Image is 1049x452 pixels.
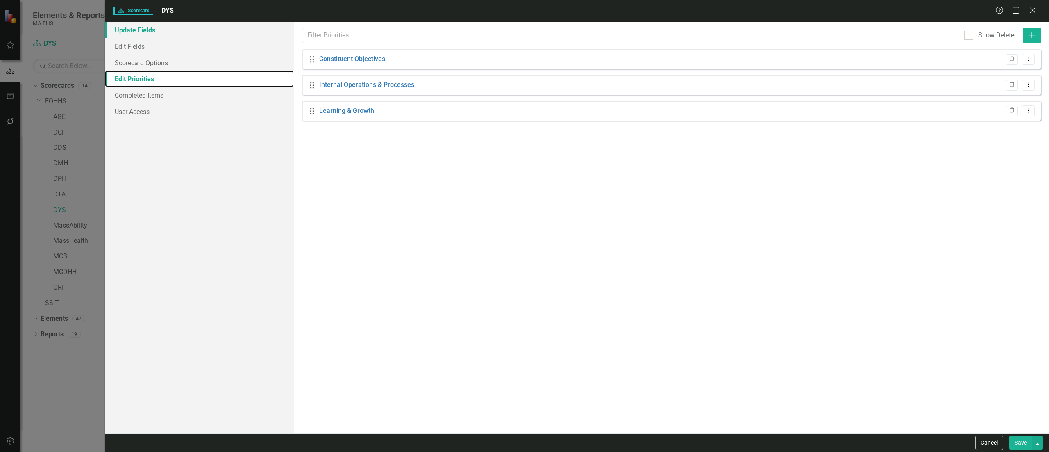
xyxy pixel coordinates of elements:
[161,7,174,14] span: DYS
[319,55,385,64] a: Constituent Objectives
[113,7,153,15] span: Scorecard
[105,103,294,120] a: User Access
[975,436,1003,450] button: Cancel
[105,71,294,87] a: Edit Priorities
[978,31,1018,40] div: Show Deleted
[105,55,294,71] a: Scorecard Options
[319,106,374,116] a: Learning & Growth
[1009,436,1032,450] button: Save
[105,87,294,103] a: Completed Items
[105,22,294,38] a: Update Fields
[302,28,959,43] input: Filter Priorities...
[319,80,414,90] a: Internal Operations & Processes
[105,38,294,55] a: Edit Fields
